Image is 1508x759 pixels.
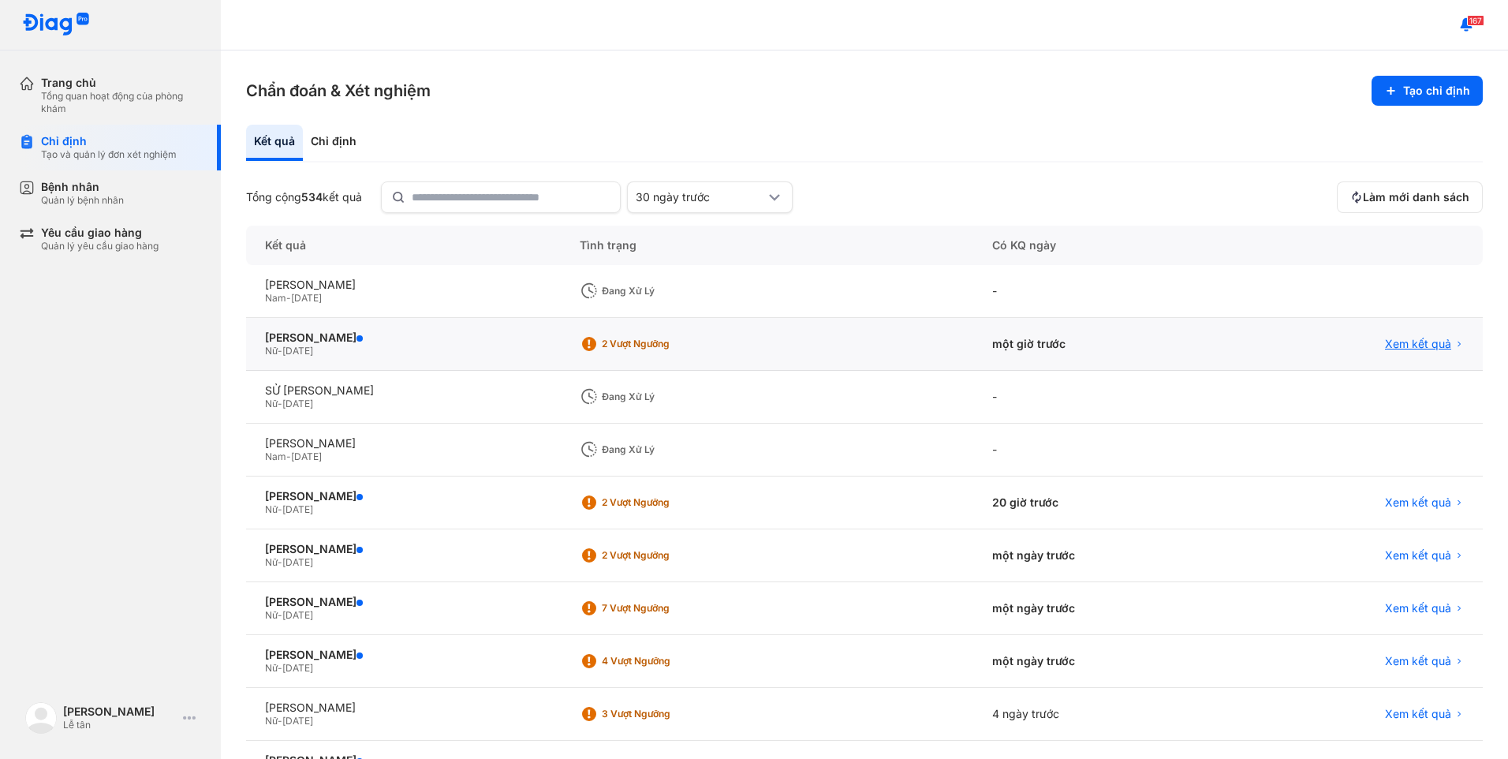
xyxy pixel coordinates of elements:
div: 2 Vượt ngưỡng [602,549,728,562]
div: 4 ngày trước [973,688,1232,741]
span: Xem kết quả [1385,707,1451,721]
div: Tổng cộng kết quả [246,190,362,204]
div: 30 ngày trước [636,190,765,204]
span: - [286,292,291,304]
span: - [286,451,291,462]
span: Xem kết quả [1385,548,1451,563]
span: [DATE] [282,715,313,727]
div: Chỉ định [41,134,177,148]
span: [DATE] [282,662,313,674]
span: Nữ [265,503,278,515]
span: Nữ [265,556,278,568]
img: logo [25,702,57,734]
div: một giờ trước [973,318,1232,371]
span: - [278,609,282,621]
div: Quản lý bệnh nhân [41,194,124,207]
div: [PERSON_NAME] [265,542,542,556]
div: Yêu cầu giao hàng [41,226,159,240]
div: - [973,265,1232,318]
span: [DATE] [282,609,313,621]
div: 2 Vượt ngưỡng [602,338,728,350]
span: Nữ [265,715,278,727]
span: Xem kết quả [1385,654,1451,668]
div: Tổng quan hoạt động của phòng khám [41,90,202,115]
span: Nữ [265,609,278,621]
div: một ngày trước [973,529,1232,582]
span: Làm mới danh sách [1363,190,1469,204]
div: Có KQ ngày [973,226,1232,265]
div: 20 giờ trước [973,477,1232,529]
div: - [973,424,1232,477]
span: [DATE] [282,345,313,357]
span: - [278,503,282,515]
span: - [278,345,282,357]
span: - [278,398,282,409]
div: - [973,371,1232,424]
div: [PERSON_NAME] [265,278,542,292]
span: Nữ [265,398,278,409]
div: SỬ [PERSON_NAME] [265,383,542,398]
div: Đang xử lý [602,285,728,297]
button: Làm mới danh sách [1337,181,1483,213]
img: logo [22,13,90,37]
span: Xem kết quả [1385,601,1451,615]
div: [PERSON_NAME] [265,489,542,503]
span: - [278,662,282,674]
span: 534 [301,190,323,204]
div: [PERSON_NAME] [265,701,542,715]
div: Trang chủ [41,76,202,90]
div: Bệnh nhân [41,180,124,194]
span: Nam [265,292,286,304]
span: [DATE] [291,292,322,304]
div: Quản lý yêu cầu giao hàng [41,240,159,252]
span: [DATE] [282,398,313,409]
span: Xem kết quả [1385,495,1451,510]
span: Nữ [265,662,278,674]
span: 167 [1467,15,1484,26]
div: Tạo và quản lý đơn xét nghiệm [41,148,177,161]
div: [PERSON_NAME] [63,705,177,719]
span: Nam [265,451,286,462]
button: Tạo chỉ định [1372,76,1483,106]
span: Nữ [265,345,278,357]
div: Đang xử lý [602,443,728,456]
span: [DATE] [291,451,322,462]
div: 7 Vượt ngưỡng [602,602,728,615]
div: 2 Vượt ngưỡng [602,496,728,509]
div: [PERSON_NAME] [265,648,542,662]
div: 4 Vượt ngưỡng [602,655,728,667]
div: [PERSON_NAME] [265,331,542,345]
div: 3 Vượt ngưỡng [602,708,728,720]
div: Đang xử lý [602,391,728,403]
div: Chỉ định [303,125,364,161]
span: [DATE] [282,503,313,515]
span: - [278,556,282,568]
div: Tình trạng [561,226,973,265]
div: Kết quả [246,226,561,265]
span: Xem kết quả [1385,337,1451,351]
span: [DATE] [282,556,313,568]
div: [PERSON_NAME] [265,595,542,609]
h3: Chẩn đoán & Xét nghiệm [246,80,431,102]
div: một ngày trước [973,635,1232,688]
span: - [278,715,282,727]
div: Lễ tân [63,719,177,731]
div: [PERSON_NAME] [265,436,542,451]
div: một ngày trước [973,582,1232,635]
div: Kết quả [246,125,303,161]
